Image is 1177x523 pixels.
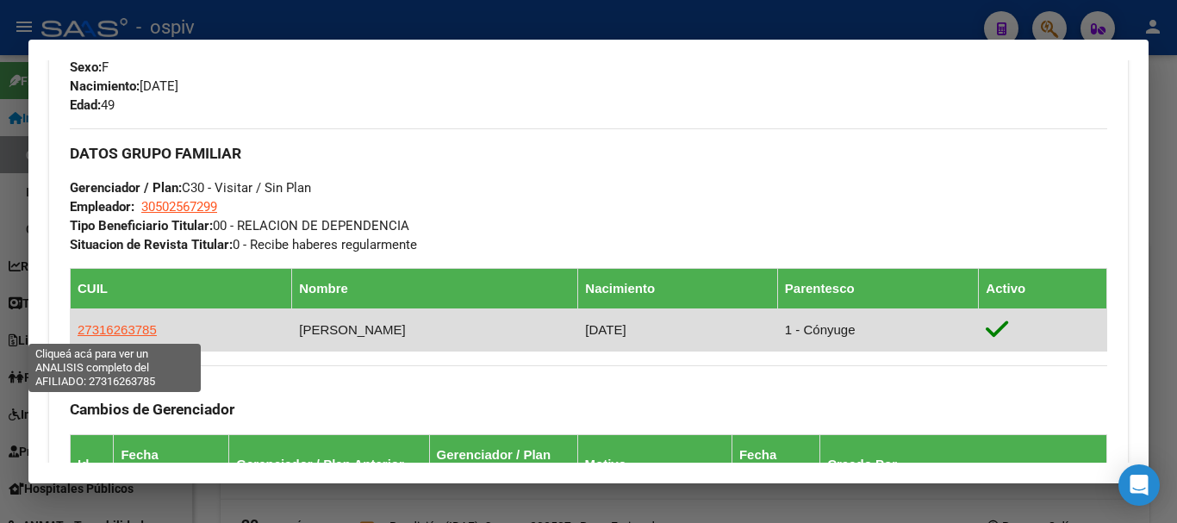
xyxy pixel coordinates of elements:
[70,400,1107,419] h3: Cambios de Gerenciador
[141,199,217,215] span: 30502567299
[70,180,311,196] span: C30 - Visitar / Sin Plan
[70,199,134,215] strong: Empleador:
[777,268,979,308] th: Parentesco
[70,78,140,94] strong: Nacimiento:
[229,434,429,494] th: Gerenciador / Plan Anterior
[70,237,233,252] strong: Situacion de Revista Titular:
[70,59,102,75] strong: Sexo:
[70,218,409,233] span: 00 - RELACION DE DEPENDENCIA
[78,322,157,337] span: 27316263785
[979,268,1107,308] th: Activo
[70,144,1107,163] h3: DATOS GRUPO FAMILIAR
[70,237,417,252] span: 0 - Recibe haberes regularmente
[71,434,114,494] th: Id
[70,78,178,94] span: [DATE]
[70,59,109,75] span: F
[292,308,578,351] td: [PERSON_NAME]
[114,434,229,494] th: Fecha Movimiento
[70,218,213,233] strong: Tipo Beneficiario Titular:
[70,180,182,196] strong: Gerenciador / Plan:
[429,434,577,494] th: Gerenciador / Plan Nuevo
[70,97,101,113] strong: Edad:
[70,97,115,113] span: 49
[578,308,777,351] td: [DATE]
[732,434,819,494] th: Fecha Creado
[578,268,777,308] th: Nacimiento
[1118,464,1160,506] div: Open Intercom Messenger
[820,434,1107,494] th: Creado Por
[777,308,979,351] td: 1 - Cónyuge
[71,268,292,308] th: CUIL
[577,434,732,494] th: Motivo
[292,268,578,308] th: Nombre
